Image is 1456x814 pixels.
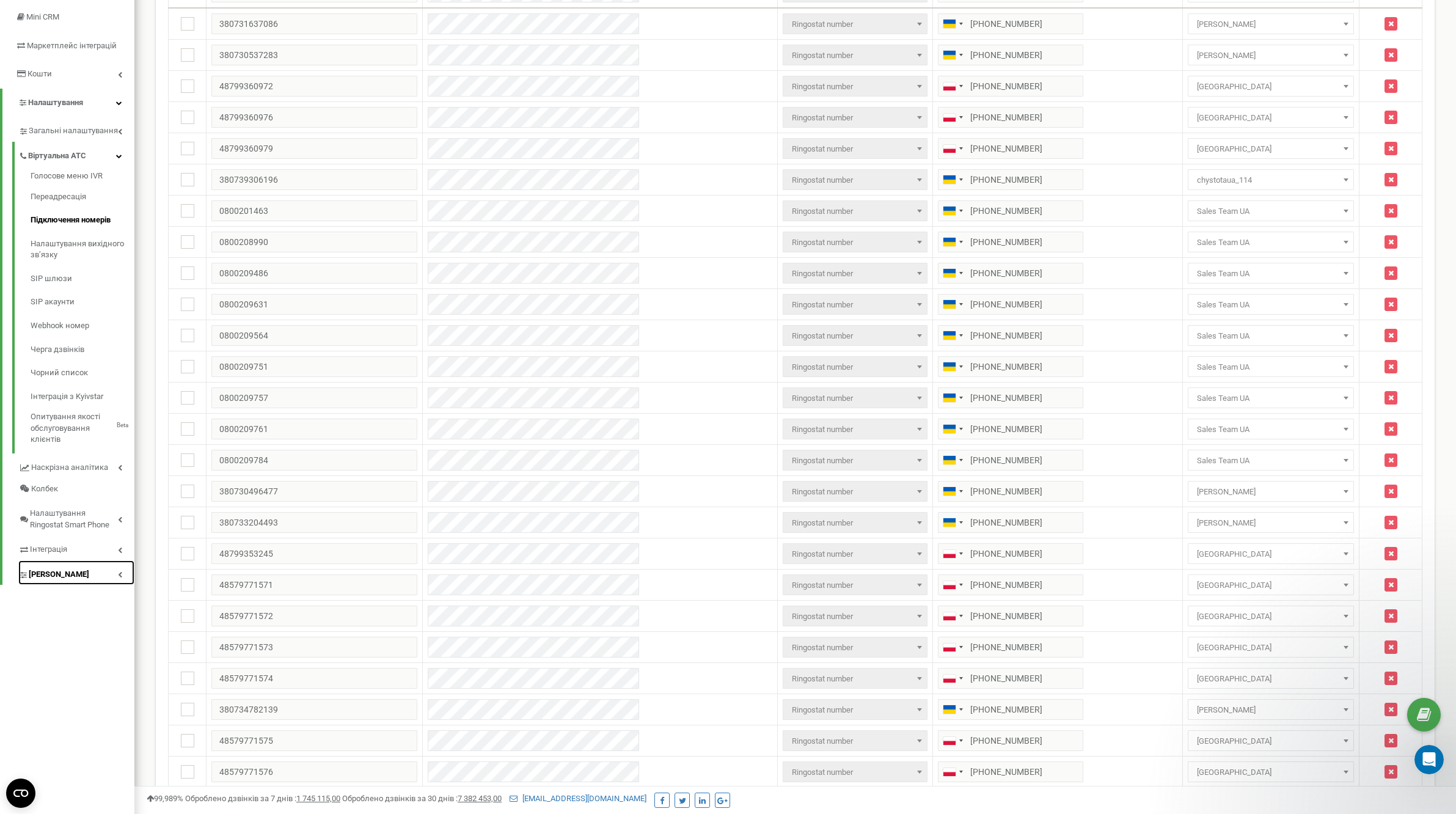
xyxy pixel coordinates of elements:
span: Sales Team UA [1188,356,1355,377]
input: 050 123 4567 [938,169,1083,190]
div: Telephone country code [938,139,967,158]
span: Оброблено дзвінків за 30 днів : [342,794,502,803]
span: Ringostat number [787,16,924,33]
div: Telephone country code [938,170,967,189]
div: Telephone country code [938,731,967,750]
span: Ringostat number [783,419,928,439]
a: [PERSON_NAME] [18,560,134,585]
span: chystotaua_114 [1192,172,1350,189]
span: Ringostat number [787,546,924,563]
div: Telephone country code [938,357,967,376]
span: Poland [1192,639,1350,656]
span: Ringostat number [783,699,928,720]
div: Telephone country code [938,14,967,34]
span: Інна Кабак [1188,13,1355,34]
span: Інна Кабак [1192,16,1350,33]
input: 050 123 4567 [938,419,1083,439]
div: Telephone country code [938,232,967,252]
span: Ringostat number [783,107,928,128]
div: Telephone country code [938,263,967,283]
span: Ringostat number [783,138,928,159]
input: 050 123 4567 [938,13,1083,34]
span: Sales Team UA [1188,200,1355,221]
span: Sales Team UA [1192,203,1350,220]
a: SIP шлюзи [31,267,134,291]
span: Poland [1192,733,1350,750]
div: Telephone country code [938,669,967,688]
span: Галина Скочиляс [1192,515,1350,532]
input: 512 345 678 [938,138,1083,159]
span: Катерина Перелигіна [1192,483,1350,501]
span: Poland [1188,730,1355,751]
div: Telephone country code [938,295,967,314]
span: Ringostat number [787,47,924,64]
span: Sales Team UA [1192,328,1350,345]
span: Sales Team UA [1188,263,1355,284]
input: 050 123 4567 [938,481,1083,502]
a: Голосове меню IVR [31,170,134,185]
span: Sales Team UA [1192,421,1350,438]
span: Ringostat number [787,421,924,438]
a: Колбек [18,479,134,500]
span: Ringostat number [783,637,928,658]
a: Підключення номерів [31,208,134,232]
div: Telephone country code [938,108,967,127]
span: Poland [1188,543,1355,564]
a: Переадресація [31,185,134,209]
span: Ringostat number [787,203,924,220]
span: Марія Сколоздра [1192,47,1350,64]
input: 512 345 678 [938,76,1083,97]
span: Sales Team UA [1188,419,1355,439]
a: Чорний список [31,361,134,385]
span: Sales Team UA [1188,232,1355,252]
input: 050 123 4567 [938,512,1083,533]
span: Ringostat number [787,328,924,345]
span: Poland [1188,761,1355,782]
span: Ringostat number [783,574,928,595]
span: Кошти [27,69,52,78]
span: Ringostat number [783,169,928,190]
span: Poland [1188,606,1355,626]
span: Sales Team UA [1188,294,1355,315]
span: Ringostat number [783,200,928,221]
span: Ringostat number [783,512,928,533]
span: Poland [1192,764,1350,781]
input: 050 123 4567 [938,699,1083,720]
a: Налаштування вихідного зв’язку [31,232,134,267]
input: 050 123 4567 [938,263,1083,284]
input: 512 345 678 [938,668,1083,689]
span: Ringostat number [783,325,928,346]
span: Ringostat number [787,141,924,158]
span: Poland [1192,141,1350,158]
span: Ringostat number [783,543,928,564]
input: 050 123 4567 [938,356,1083,377]
span: Ringostat number [787,639,924,656]
input: 050 123 4567 [938,232,1083,252]
div: Telephone country code [938,450,967,470]
span: Ringostat number [787,172,924,189]
span: Ringostat number [787,296,924,313]
span: Ringostat number [783,761,928,782]
span: Оброблено дзвінків за 7 днів : [185,794,340,803]
span: Ringostat number [783,263,928,284]
input: 050 123 4567 [938,325,1083,346]
span: Poland [1188,107,1355,128]
span: Ringostat number [783,232,928,252]
a: Наскрізна аналітика [18,453,134,479]
span: Ringostat number [783,45,928,65]
span: Poland [1192,546,1350,563]
input: 512 345 678 [938,637,1083,658]
a: Налаштування [2,89,134,117]
span: Ringostat number [787,452,924,469]
span: [PERSON_NAME] [29,569,89,581]
span: Ringostat number [783,13,928,34]
span: Sales Team UA [1188,387,1355,408]
a: Віртуальна АТС [18,142,134,167]
span: Марія Сколоздра [1188,45,1355,65]
span: Poland [1192,670,1350,687]
span: Poland [1188,76,1355,97]
div: Telephone country code [938,76,967,96]
span: Sales Team UA [1192,265,1350,282]
div: Telephone country code [938,326,967,345]
span: chystotaua_114 [1188,169,1355,190]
